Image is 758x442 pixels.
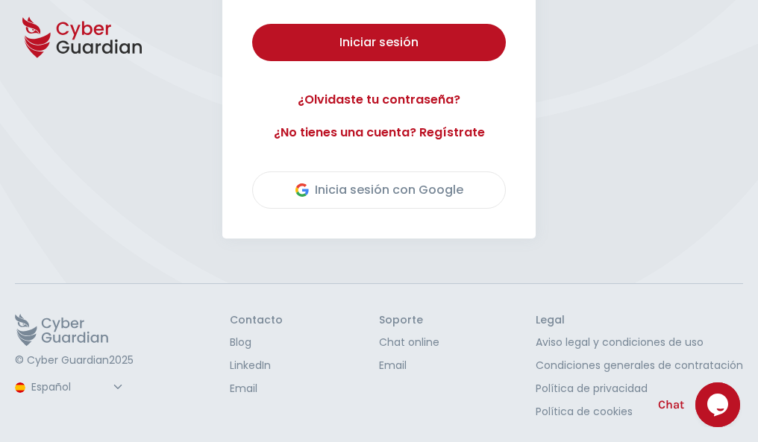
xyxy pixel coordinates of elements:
img: region-logo [15,382,25,393]
p: © Cyber Guardian 2025 [15,354,134,367]
a: ¿Olvidaste tu contraseña? [252,91,506,109]
a: Email [379,358,439,373]
a: Chat online [379,335,439,350]
a: Política de privacidad [536,381,743,397]
a: Email [230,381,283,397]
button: Inicia sesión con Google [252,171,506,209]
h3: Soporte [379,314,439,327]
div: Inicia sesión con Google [295,181,463,199]
h3: Legal [536,314,743,327]
a: Aviso legal y condiciones de uso [536,335,743,350]
a: Blog [230,335,283,350]
h3: Contacto [230,314,283,327]
span: Chat [658,396,684,414]
a: Política de cookies [536,404,743,420]
iframe: chat widget [695,382,743,427]
a: Condiciones generales de contratación [536,358,743,373]
a: LinkedIn [230,358,283,373]
a: ¿No tienes una cuenta? Regístrate [252,124,506,142]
